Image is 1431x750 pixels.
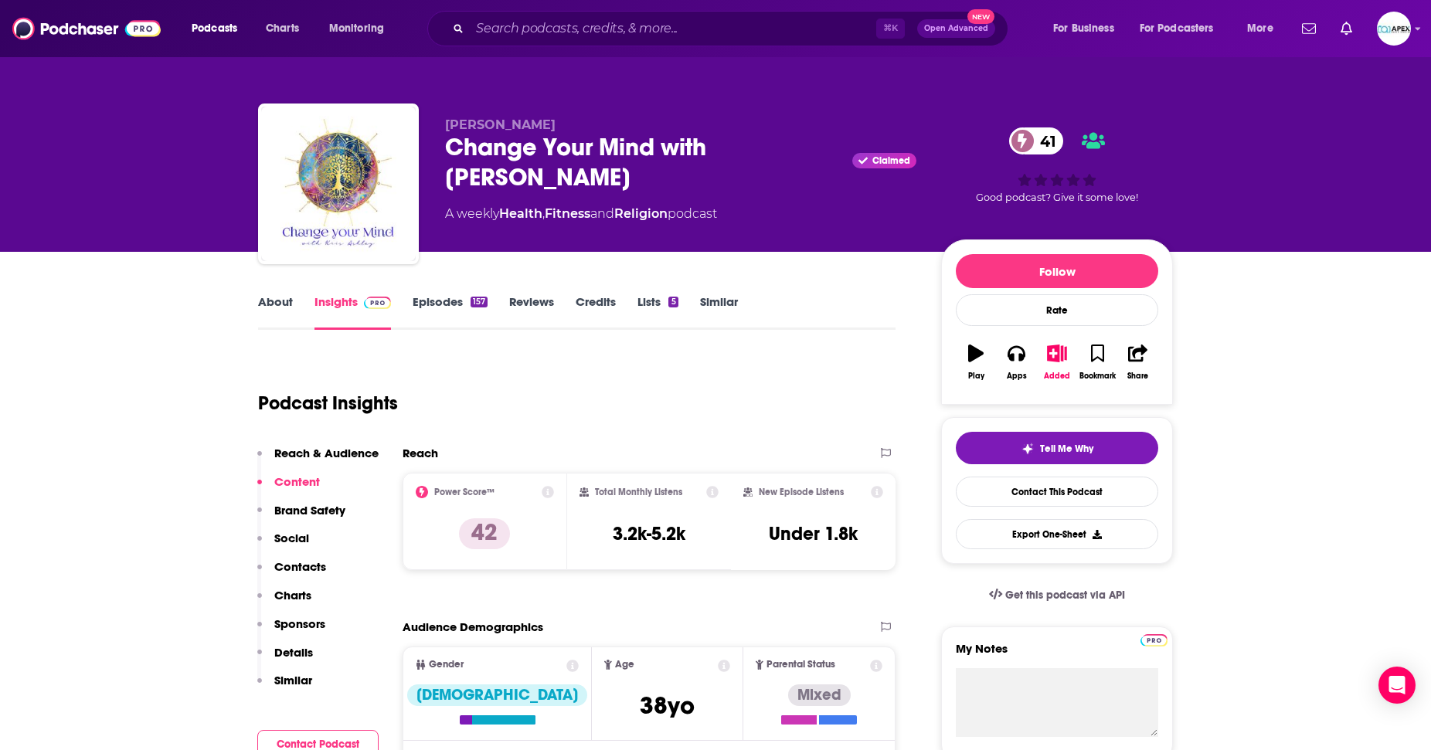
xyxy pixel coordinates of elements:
a: Episodes157 [413,294,488,330]
button: Bookmark [1077,334,1117,390]
a: Get this podcast via API [977,576,1137,614]
h3: 3.2k-5.2k [613,522,685,545]
span: Open Advanced [924,25,988,32]
button: Follow [956,254,1158,288]
div: 5 [668,297,678,307]
h2: Audience Demographics [403,619,543,634]
span: Monitoring [329,18,384,39]
div: A weekly podcast [445,205,717,223]
p: Sponsors [274,616,325,631]
div: Share [1127,372,1148,381]
img: tell me why sparkle [1021,443,1034,455]
img: Podchaser Pro [1140,634,1168,646]
a: Fitness [545,206,590,221]
span: New [967,9,995,24]
a: Religion [614,206,668,221]
button: Charts [257,588,311,616]
button: Similar [257,673,312,701]
h1: Podcast Insights [258,392,398,415]
span: Get this podcast via API [1005,589,1125,602]
button: Show profile menu [1377,12,1411,46]
a: Health [499,206,542,221]
span: Age [615,660,634,670]
span: and [590,206,614,221]
input: Search podcasts, credits, & more... [470,16,876,41]
p: Content [274,474,320,489]
div: Open Intercom Messenger [1378,667,1416,704]
button: Open AdvancedNew [917,19,995,38]
button: open menu [1042,16,1134,41]
button: Details [257,645,313,674]
button: open menu [318,16,404,41]
div: Mixed [788,684,851,706]
a: Credits [576,294,616,330]
button: Play [956,334,996,390]
span: Gender [429,660,464,670]
a: InsightsPodchaser Pro [314,294,391,330]
button: open menu [181,16,257,41]
h2: New Episode Listens [759,487,844,497]
button: Social [257,531,309,559]
h2: Reach [403,446,438,460]
div: Apps [1007,372,1027,381]
a: Similar [700,294,738,330]
div: Bookmark [1079,372,1116,381]
span: Tell Me Why [1040,443,1093,455]
span: For Podcasters [1140,18,1214,39]
span: , [542,206,545,221]
p: Charts [274,588,311,602]
div: 41Good podcast? Give it some love! [941,117,1173,213]
span: More [1247,18,1273,39]
p: 42 [459,518,510,549]
button: Apps [996,334,1036,390]
button: open menu [1130,16,1236,41]
p: Social [274,531,309,545]
span: 38 yo [640,691,695,721]
h2: Power Score™ [434,487,495,497]
span: ⌘ K [876,19,905,39]
span: Good podcast? Give it some love! [976,192,1138,203]
span: Logged in as Apex [1377,12,1411,46]
a: Lists5 [637,294,678,330]
button: Added [1037,334,1077,390]
button: Brand Safety [257,503,345,531]
div: Added [1044,372,1070,381]
button: open menu [1236,16,1293,41]
p: Reach & Audience [274,446,379,460]
p: Brand Safety [274,503,345,518]
button: Contacts [257,559,326,588]
h3: Under 1.8k [769,522,858,545]
a: Charts [256,16,308,41]
button: Reach & Audience [257,446,379,474]
a: About [258,294,293,330]
a: 41 [1009,127,1064,154]
img: Podchaser - Follow, Share and Rate Podcasts [12,14,161,43]
img: Podchaser Pro [364,297,391,309]
span: Claimed [872,157,910,165]
button: tell me why sparkleTell Me Why [956,432,1158,464]
label: My Notes [956,641,1158,668]
span: 41 [1025,127,1064,154]
p: Similar [274,673,312,687]
span: [PERSON_NAME] [445,117,556,132]
img: Change Your Mind with Kris Ashley [261,107,416,261]
div: Play [968,372,984,381]
button: Share [1118,334,1158,390]
button: Content [257,474,320,503]
span: Parental Status [766,660,835,670]
a: Show notifications dropdown [1334,15,1358,42]
div: 157 [471,297,488,307]
p: Details [274,645,313,660]
div: Rate [956,294,1158,326]
img: User Profile [1377,12,1411,46]
span: For Business [1053,18,1114,39]
button: Sponsors [257,616,325,645]
p: Contacts [274,559,326,574]
h2: Total Monthly Listens [595,487,682,497]
a: Show notifications dropdown [1296,15,1322,42]
span: Charts [266,18,299,39]
div: [DEMOGRAPHIC_DATA] [407,684,587,706]
span: Podcasts [192,18,237,39]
